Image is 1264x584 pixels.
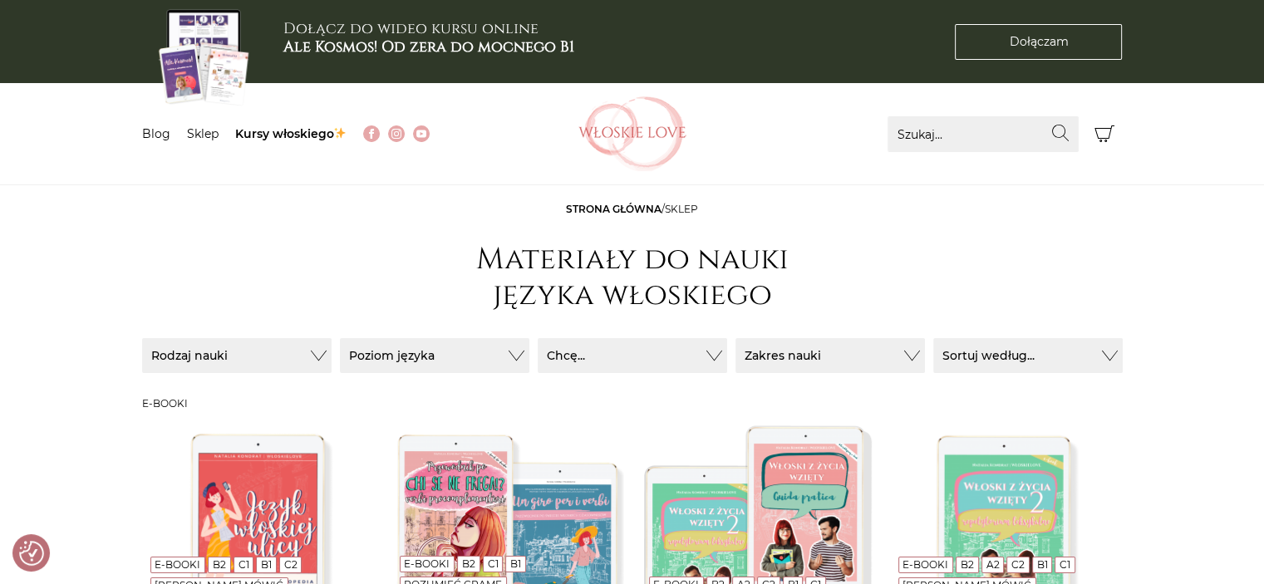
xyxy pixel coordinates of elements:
a: Strona główna [566,203,662,215]
span: sklep [665,203,698,215]
input: Szukaj... [888,116,1079,152]
a: C1 [1060,558,1070,571]
a: E-booki [404,557,450,570]
a: B2 [961,558,974,571]
span: / [566,203,698,215]
button: Sortuj według... [933,338,1123,373]
b: Ale Kosmos! Od zera do mocnego B1 [283,37,574,57]
a: E-booki [903,558,948,571]
a: C2 [1011,558,1025,571]
img: ✨ [334,127,346,139]
button: Rodzaj nauki [142,338,332,373]
a: Dołączam [955,24,1122,60]
a: B2 [213,558,226,571]
a: B2 [462,557,475,570]
a: C2 [284,558,298,571]
button: Preferencje co do zgód [19,541,44,566]
a: Kursy włoskiego [235,126,347,141]
img: Włoskielove [578,96,686,171]
a: Sklep [187,126,219,141]
h1: Materiały do nauki języka włoskiego [466,242,799,313]
span: Dołączam [1009,33,1068,51]
button: Zakres nauki [735,338,925,373]
a: B1 [1037,558,1048,571]
button: Chcę... [538,338,727,373]
h3: Dołącz do wideo kursu online [283,20,574,56]
a: E-booki [155,558,200,571]
a: B1 [510,557,521,570]
a: A2 [986,558,999,571]
img: Revisit consent button [19,541,44,566]
button: Koszyk [1087,116,1123,152]
a: C1 [487,557,498,570]
button: Poziom języka [340,338,529,373]
a: B1 [261,558,272,571]
a: Blog [142,126,170,141]
a: C1 [238,558,248,571]
h3: E-booki [142,398,1123,410]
